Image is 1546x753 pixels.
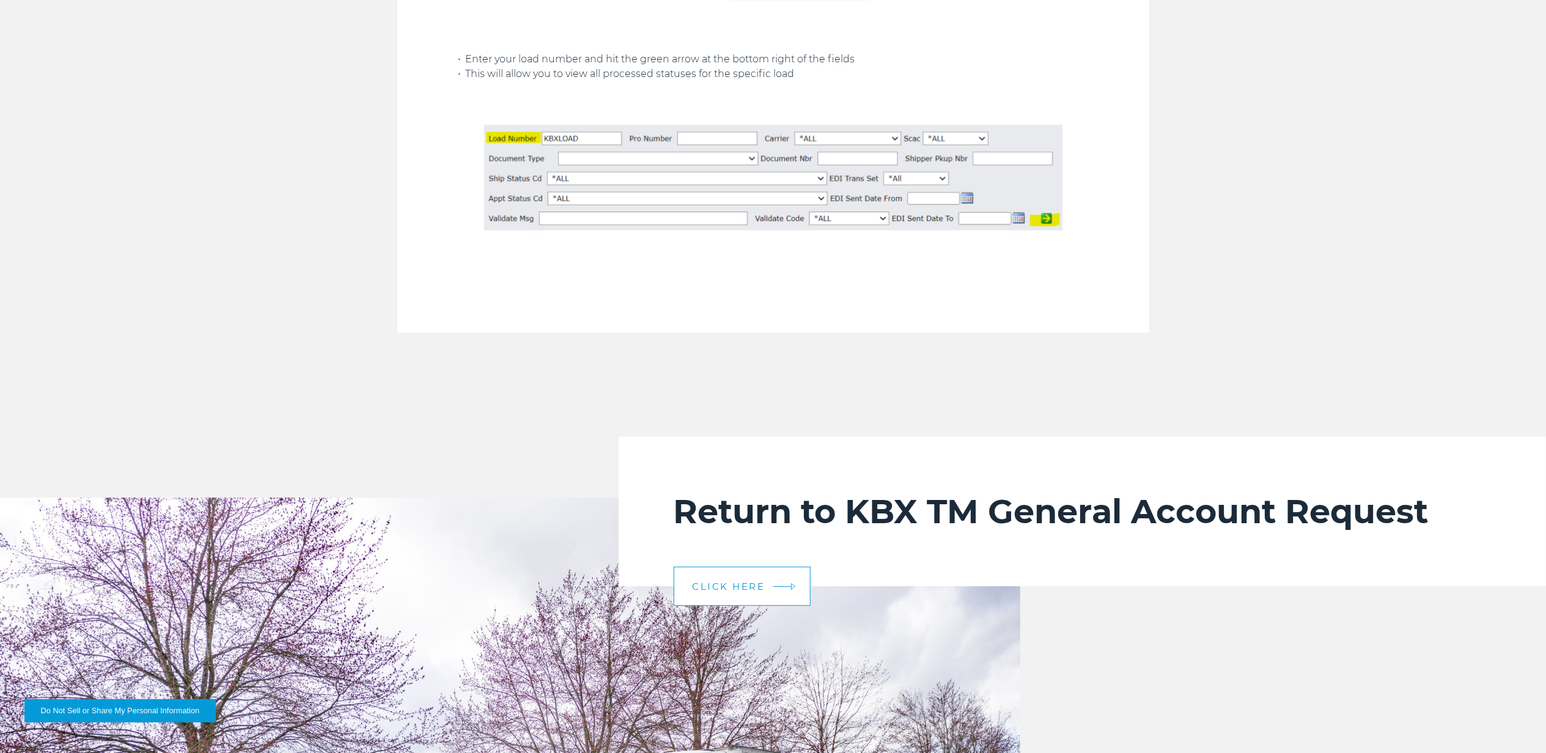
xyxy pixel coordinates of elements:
p: • Enter your load number and hit the green arrow at the bottom right of the fields • This will al... [458,52,1088,81]
button: Do Not Sell or Share My Personal Information [24,699,216,722]
img: arrow [790,583,795,590]
h2: Return to KBX TM General Account Request [674,491,1491,532]
a: CLICK HERE arrow arrow [674,567,811,606]
span: CLICK HERE [693,582,765,591]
